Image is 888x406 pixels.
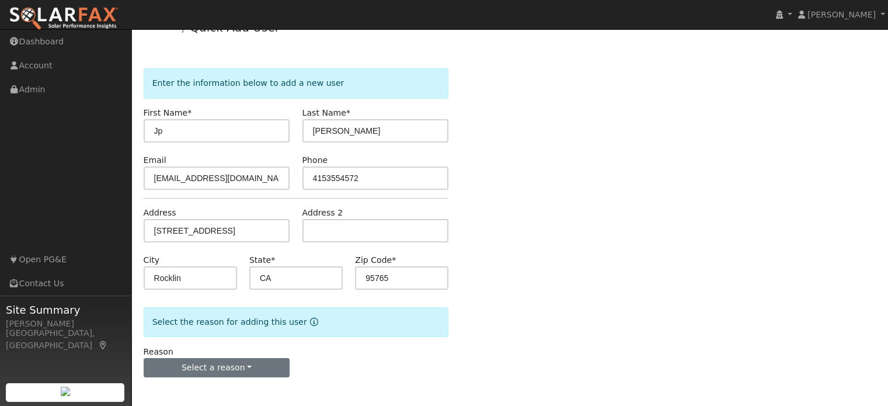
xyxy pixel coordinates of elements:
[302,154,328,166] label: Phone
[6,318,125,330] div: [PERSON_NAME]
[144,346,173,358] label: Reason
[307,317,318,327] a: Reason for new user
[392,255,396,265] span: Required
[271,255,275,265] span: Required
[144,358,290,378] button: Select a reason
[144,254,160,266] label: City
[249,254,275,266] label: State
[187,108,191,117] span: Required
[61,387,70,396] img: retrieve
[144,107,192,119] label: First Name
[355,254,396,266] label: Zip Code
[346,108,350,117] span: Required
[302,207,343,219] label: Address 2
[9,6,119,31] img: SolarFax
[6,327,125,352] div: [GEOGRAPHIC_DATA], [GEOGRAPHIC_DATA]
[6,302,125,318] span: Site Summary
[98,341,109,350] a: Map
[144,207,176,219] label: Address
[302,107,350,119] label: Last Name
[807,10,876,19] span: [PERSON_NAME]
[144,307,449,337] div: Select the reason for adding this user
[144,154,166,166] label: Email
[190,20,280,34] a: Quick Add User
[144,68,449,98] div: Enter the information below to add a new user
[152,22,178,32] a: Admin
